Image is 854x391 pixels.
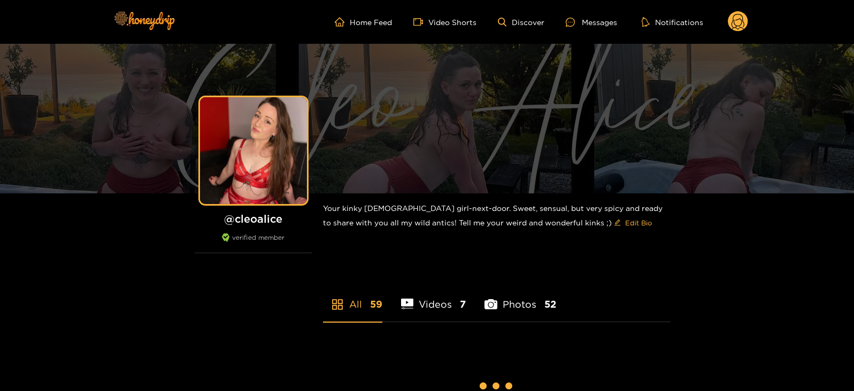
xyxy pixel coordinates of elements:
div: verified member [195,233,312,253]
li: Videos [401,273,466,322]
a: Home Feed [335,17,392,27]
span: 7 [460,298,466,311]
li: Photos [484,273,556,322]
span: 52 [544,298,556,311]
span: home [335,17,350,27]
span: appstore [331,298,344,311]
span: video-camera [413,17,428,27]
li: All [323,273,382,322]
span: 59 [370,298,382,311]
span: Edit Bio [625,217,652,228]
div: Messages [566,16,617,28]
a: Discover [498,18,544,27]
div: Your kinky [DEMOGRAPHIC_DATA] girl-next-door. Sweet, sensual, but very spicy and ready to share w... [323,193,671,240]
span: edit [614,219,621,227]
button: Notifications [638,17,706,27]
a: Video Shorts [413,17,476,27]
h1: @ cleoalice [195,212,312,225]
button: editEdit Bio [612,214,654,231]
